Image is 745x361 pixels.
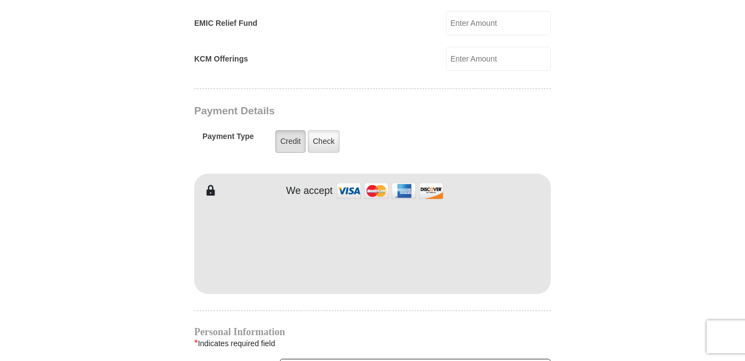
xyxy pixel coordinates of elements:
[446,11,551,35] input: Enter Amount
[194,327,551,336] h4: Personal Information
[194,336,551,351] div: Indicates required field
[275,130,306,153] label: Credit
[194,18,257,29] label: EMIC Relief Fund
[286,185,333,197] h4: We accept
[194,105,474,118] h3: Payment Details
[202,132,254,147] h5: Payment Type
[308,130,340,153] label: Check
[446,47,551,71] input: Enter Amount
[194,53,248,65] label: KCM Offerings
[335,179,445,203] img: credit cards accepted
